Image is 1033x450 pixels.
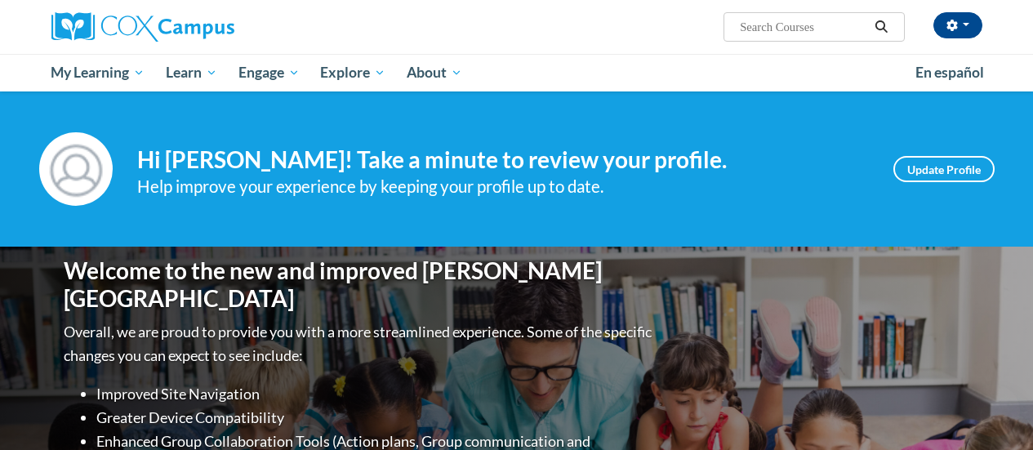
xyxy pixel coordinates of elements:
input: Search Courses [738,17,869,37]
a: Learn [155,54,228,91]
span: Explore [320,63,385,82]
span: My Learning [51,63,145,82]
a: My Learning [41,54,156,91]
img: Cox Campus [51,12,234,42]
a: Explore [309,54,396,91]
a: Cox Campus [51,12,345,42]
iframe: Button to launch messaging window [968,385,1020,437]
h4: Hi [PERSON_NAME]! Take a minute to review your profile. [137,146,869,174]
a: En español [905,56,995,90]
span: About [407,63,462,82]
a: Update Profile [893,156,995,182]
h1: Welcome to the new and improved [PERSON_NAME][GEOGRAPHIC_DATA] [64,257,656,312]
button: Search [869,17,893,37]
img: Profile Image [39,132,113,206]
li: Improved Site Navigation [96,382,656,406]
div: Main menu [39,54,995,91]
p: Overall, we are proud to provide you with a more streamlined experience. Some of the specific cha... [64,320,656,368]
li: Greater Device Compatibility [96,406,656,430]
span: Learn [166,63,217,82]
a: Engage [228,54,310,91]
span: Engage [238,63,300,82]
span: En español [915,64,984,81]
a: About [396,54,473,91]
button: Account Settings [933,12,982,38]
div: Help improve your experience by keeping your profile up to date. [137,173,869,200]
